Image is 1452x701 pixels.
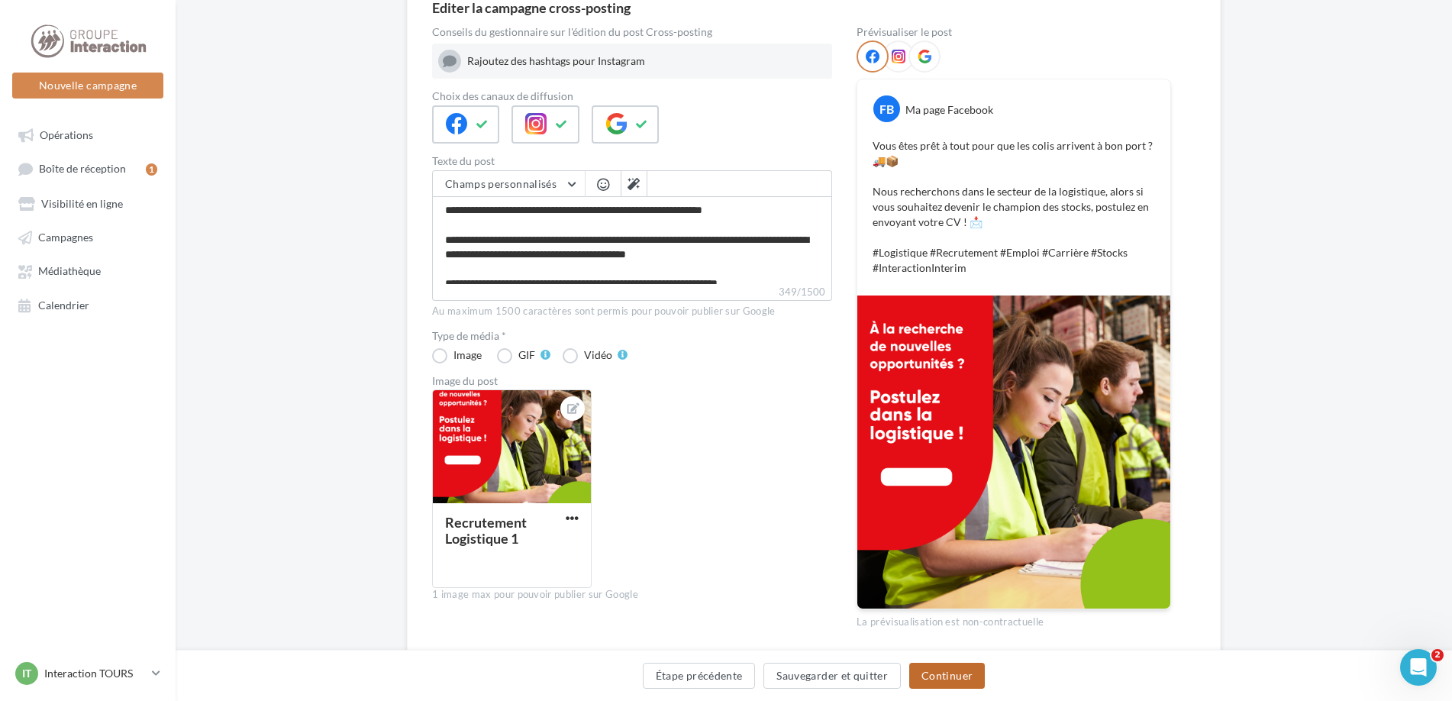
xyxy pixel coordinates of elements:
[873,95,900,122] div: FB
[1400,649,1437,686] iframe: Intercom live chat
[38,265,101,278] span: Médiathèque
[40,128,93,141] span: Opérations
[467,53,826,69] div: Rajoutez des hashtags pour Instagram
[445,177,557,190] span: Champs personnalisés
[44,666,146,681] p: Interaction TOURS
[909,663,985,689] button: Continuer
[9,154,166,183] a: Boîte de réception1
[12,659,163,688] a: IT Interaction TOURS
[146,163,157,176] div: 1
[518,350,535,360] div: GIF
[873,138,1155,276] p: Vous êtes prêt à tout pour que les colis arrivent à bon port ? 🚚📦 Nous recherchons dans le secteu...
[643,663,756,689] button: Étape précédente
[1431,649,1444,661] span: 2
[432,376,832,386] div: Image du post
[432,27,832,37] div: Conseils du gestionnaire sur l'édition du post Cross-posting
[432,1,631,15] div: Editer la campagne cross-posting
[857,609,1171,629] div: La prévisualisation est non-contractuelle
[433,171,585,197] button: Champs personnalisés
[905,102,993,118] div: Ma page Facebook
[9,223,166,250] a: Campagnes
[432,331,832,341] label: Type de média *
[432,588,832,602] div: 1 image max pour pouvoir publier sur Google
[39,163,126,176] span: Boîte de réception
[763,663,901,689] button: Sauvegarder et quitter
[432,284,832,301] label: 349/1500
[432,91,832,102] label: Choix des canaux de diffusion
[38,231,93,244] span: Campagnes
[9,189,166,217] a: Visibilité en ligne
[857,27,1171,37] div: Prévisualiser le post
[453,350,482,360] div: Image
[9,121,166,148] a: Opérations
[432,305,832,318] div: Au maximum 1500 caractères sont permis pour pouvoir publier sur Google
[9,291,166,318] a: Calendrier
[38,299,89,312] span: Calendrier
[9,257,166,284] a: Médiathèque
[41,197,123,210] span: Visibilité en ligne
[12,73,163,99] button: Nouvelle campagne
[22,666,31,681] span: IT
[584,350,612,360] div: Vidéo
[432,156,832,166] label: Texte du post
[445,514,527,547] div: Recrutement Logistique 1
